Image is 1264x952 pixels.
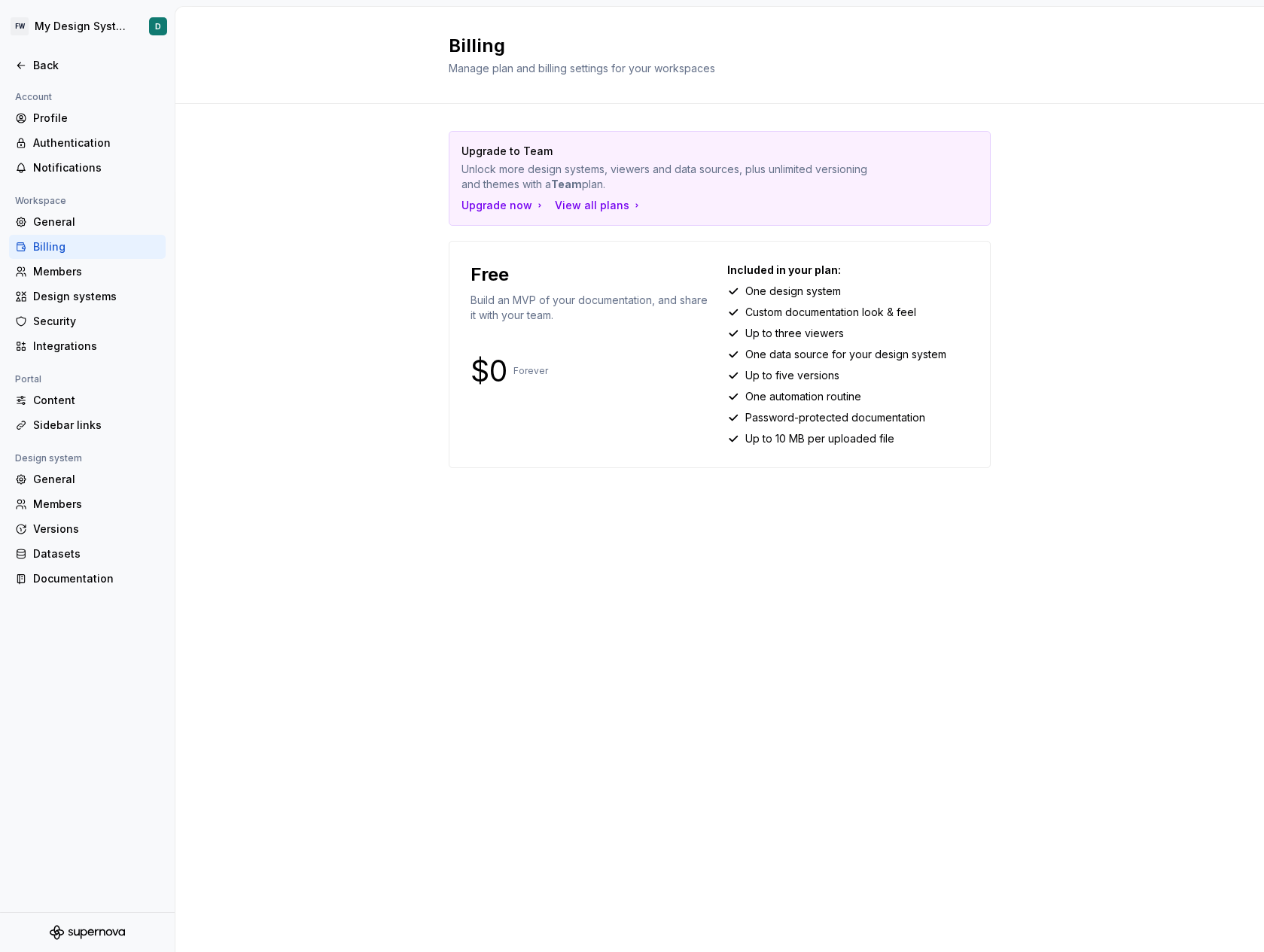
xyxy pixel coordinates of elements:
[33,522,160,537] div: Versions
[471,362,507,380] p: $0
[551,178,582,190] strong: Team
[9,210,166,234] a: General
[461,144,873,159] p: Upgrade to Team
[745,389,861,404] p: One automation routine
[9,88,58,106] div: Account
[9,131,166,155] a: Authentication
[745,326,844,341] p: Up to three viewers
[33,546,160,561] div: Datasets
[9,284,166,309] a: Design systems
[9,106,166,130] a: Profile
[513,365,548,377] p: Forever
[461,198,546,213] button: Upgrade now
[9,334,166,358] a: Integrations
[33,214,160,230] div: General
[745,410,925,425] p: Password-protected documentation
[471,263,509,287] p: Free
[33,289,160,304] div: Design systems
[9,309,166,333] a: Security
[745,347,946,362] p: One data source for your design system
[449,34,973,58] h2: Billing
[155,20,161,32] div: D
[9,517,166,541] a: Versions
[555,198,643,213] button: View all plans
[745,368,839,383] p: Up to five versions
[9,542,166,566] a: Datasets
[3,10,172,43] button: FWMy Design SystemD
[9,260,166,284] a: Members
[9,388,166,412] a: Content
[9,449,88,467] div: Design system
[33,472,160,487] div: General
[11,17,29,35] div: FW
[745,284,841,299] p: One design system
[9,567,166,591] a: Documentation
[33,111,160,126] div: Profile
[33,160,160,175] div: Notifications
[461,162,873,192] p: Unlock more design systems, viewers and data sources, plus unlimited versioning and themes with a...
[745,431,894,446] p: Up to 10 MB per uploaded file
[33,135,160,151] div: Authentication
[9,492,166,516] a: Members
[33,418,160,433] div: Sidebar links
[9,156,166,180] a: Notifications
[33,58,160,73] div: Back
[33,571,160,586] div: Documentation
[33,393,160,408] div: Content
[471,293,712,323] p: Build an MVP of your documentation, and share it with your team.
[33,264,160,279] div: Members
[727,263,969,278] p: Included in your plan:
[33,239,160,254] div: Billing
[9,235,166,259] a: Billing
[9,370,47,388] div: Portal
[50,925,125,940] svg: Supernova Logo
[33,314,160,329] div: Security
[9,467,166,491] a: General
[9,53,166,78] a: Back
[449,62,715,75] span: Manage plan and billing settings for your workspaces
[9,192,72,210] div: Workspace
[33,497,160,512] div: Members
[745,305,916,320] p: Custom documentation look & feel
[9,413,166,437] a: Sidebar links
[33,339,160,354] div: Integrations
[35,19,131,34] div: My Design System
